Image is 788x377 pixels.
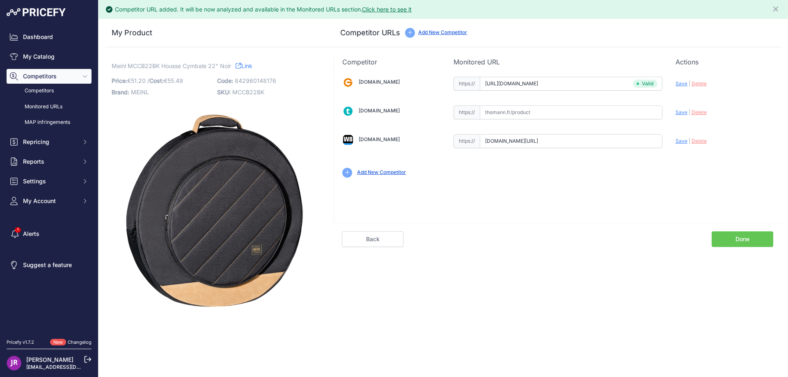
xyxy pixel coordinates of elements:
span: 55.49 [167,77,183,84]
a: Dashboard [7,30,92,44]
button: Settings [7,174,92,189]
img: Pricefy Logo [7,8,66,16]
span: Reports [23,158,77,166]
a: Add New Competitor [418,29,467,35]
span: Delete [692,109,707,115]
span: Settings [23,177,77,185]
span: MCCB22BK [232,89,264,96]
span: Delete [692,80,707,87]
a: Changelog [68,339,92,345]
a: [PERSON_NAME] [26,356,73,363]
span: Save [676,80,687,87]
p: Actions [676,57,773,67]
a: Suggest a feature [7,258,92,272]
a: MAP infringements [7,115,92,130]
span: My Account [23,197,77,205]
span: SKU: [217,89,231,96]
a: Click here to see it [362,6,412,13]
span: Competitors [23,72,77,80]
a: Competitors [7,84,92,98]
span: | [689,109,690,115]
button: Competitors [7,69,92,84]
p: Competitor [342,57,440,67]
input: gear4music.fr/product [480,77,662,91]
div: Competitor URL added. It will be now analyzed and available in the Monitored URLs section. [115,5,412,14]
a: Done [712,231,773,247]
span: https:// [454,77,480,91]
button: Reports [7,154,92,169]
a: [DOMAIN_NAME] [359,107,400,114]
span: Repricing [23,138,77,146]
span: MEINL [131,89,149,96]
span: https:// [454,105,480,119]
span: Delete [692,138,707,144]
p: Monitored URL [454,57,662,67]
span: Save [676,138,687,144]
span: Code: [217,77,233,84]
a: [DOMAIN_NAME] [359,79,400,85]
span: Save [676,109,687,115]
a: [DOMAIN_NAME] [359,136,400,142]
input: thomann.fr/product [480,105,662,119]
button: My Account [7,194,92,208]
span: New [50,339,66,346]
input: woodbrass.com/product [480,134,662,148]
a: Link [236,61,252,71]
button: Close [772,3,781,13]
button: Repricing [7,135,92,149]
h3: My Product [112,27,317,39]
span: / € [147,77,183,84]
nav: Sidebar [7,30,92,329]
span: 51.20 [131,77,146,84]
span: 842960148176 [235,77,276,84]
span: Brand: [112,89,129,96]
span: https:// [454,134,480,148]
a: Add New Competitor [357,169,406,175]
a: My Catalog [7,49,92,64]
div: Pricefy v1.7.2 [7,339,34,346]
span: | [689,80,690,87]
a: [EMAIL_ADDRESS][DOMAIN_NAME] [26,364,112,370]
h3: Competitor URLs [340,27,400,39]
a: Monitored URLs [7,100,92,114]
a: Alerts [7,226,92,241]
span: Meinl MCCB22BK Housse Cymbale 22" Noir [112,61,231,71]
span: | [689,138,690,144]
a: Back [342,231,403,247]
span: Price: [112,77,127,84]
p: € [112,75,212,87]
span: Cost: [149,77,164,84]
